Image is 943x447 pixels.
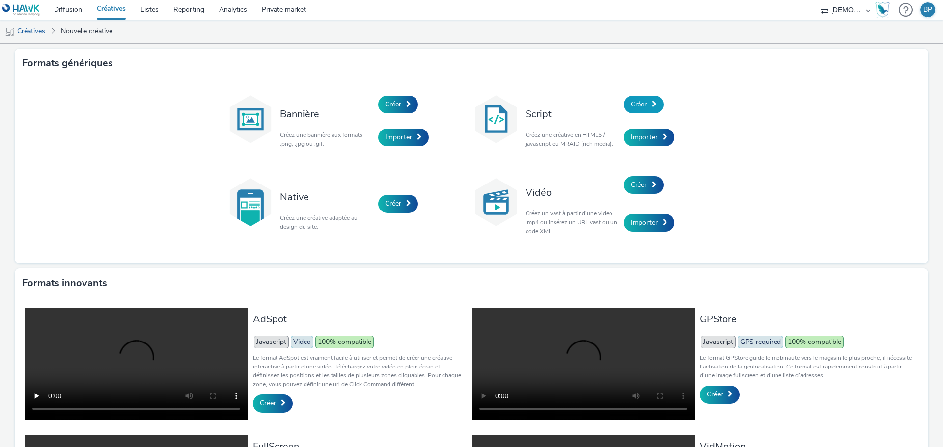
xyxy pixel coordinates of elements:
[631,132,658,142] span: Importer
[526,186,619,199] h3: Vidéo
[700,313,914,326] h3: GPStore
[631,218,658,227] span: Importer
[385,132,412,142] span: Importer
[526,209,619,236] p: Créez un vast à partir d'une video .mp4 ou insérez un URL vast ou un code XML.
[280,213,373,231] p: Créez une créative adaptée au design du site.
[254,336,289,348] span: Javascript
[385,199,401,208] span: Créer
[700,386,740,403] a: Créer
[631,100,647,109] span: Créer
[875,2,890,18] img: Hawk Academy
[631,180,647,189] span: Créer
[624,129,674,146] a: Importer
[2,4,40,16] img: undefined Logo
[701,336,736,348] span: Javascript
[738,336,783,348] span: GPS required
[471,178,521,227] img: video.svg
[700,353,914,380] p: Le format GPStore guide le mobinaute vers le magasin le plus proche, il nécessite l’activation de...
[378,96,418,113] a: Créer
[291,336,313,348] span: Video
[624,96,664,113] a: Créer
[624,214,674,232] a: Importer
[315,336,374,348] span: 100% compatible
[22,276,107,290] h3: Formats innovants
[253,394,293,412] a: Créer
[875,2,894,18] a: Hawk Academy
[280,131,373,148] p: Créez une bannière aux formats .png, .jpg ou .gif.
[280,107,373,121] h3: Bannière
[253,313,467,326] h3: AdSpot
[385,100,401,109] span: Créer
[785,336,844,348] span: 100% compatible
[260,398,276,408] span: Créer
[56,20,117,43] a: Nouvelle créative
[526,131,619,148] p: Créez une créative en HTML5 / javascript ou MRAID (rich media).
[5,27,15,37] img: mobile
[378,195,418,212] a: Créer
[923,2,932,17] div: BP
[226,178,275,227] img: native.svg
[707,390,723,399] span: Créer
[378,129,429,146] a: Importer
[280,190,373,204] h3: Native
[471,95,521,144] img: code.svg
[22,56,113,71] h3: Formats génériques
[226,95,275,144] img: banner.svg
[526,107,619,121] h3: Script
[253,353,467,389] p: Le format AdSpot est vraiment facile à utiliser et permet de créer une créative interactive à par...
[624,176,664,194] a: Créer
